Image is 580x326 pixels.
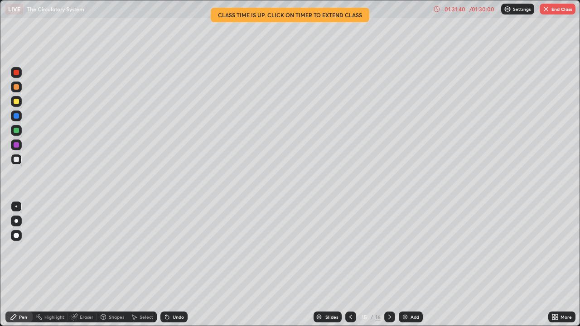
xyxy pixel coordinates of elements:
[173,315,184,319] div: Undo
[19,315,27,319] div: Pen
[360,314,369,320] div: 15
[542,5,550,13] img: end-class-cross
[411,315,419,319] div: Add
[140,315,153,319] div: Select
[468,6,496,12] div: / 01:30:00
[27,5,84,13] p: The Circulatory System
[8,5,20,13] p: LIVE
[442,6,468,12] div: 01:31:40
[401,313,409,321] img: add-slide-button
[513,7,531,11] p: Settings
[561,315,572,319] div: More
[371,314,373,320] div: /
[325,315,338,319] div: Slides
[375,313,381,321] div: 16
[109,315,124,319] div: Shapes
[540,4,575,14] button: End Class
[80,315,93,319] div: Eraser
[44,315,64,319] div: Highlight
[504,5,511,13] img: class-settings-icons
